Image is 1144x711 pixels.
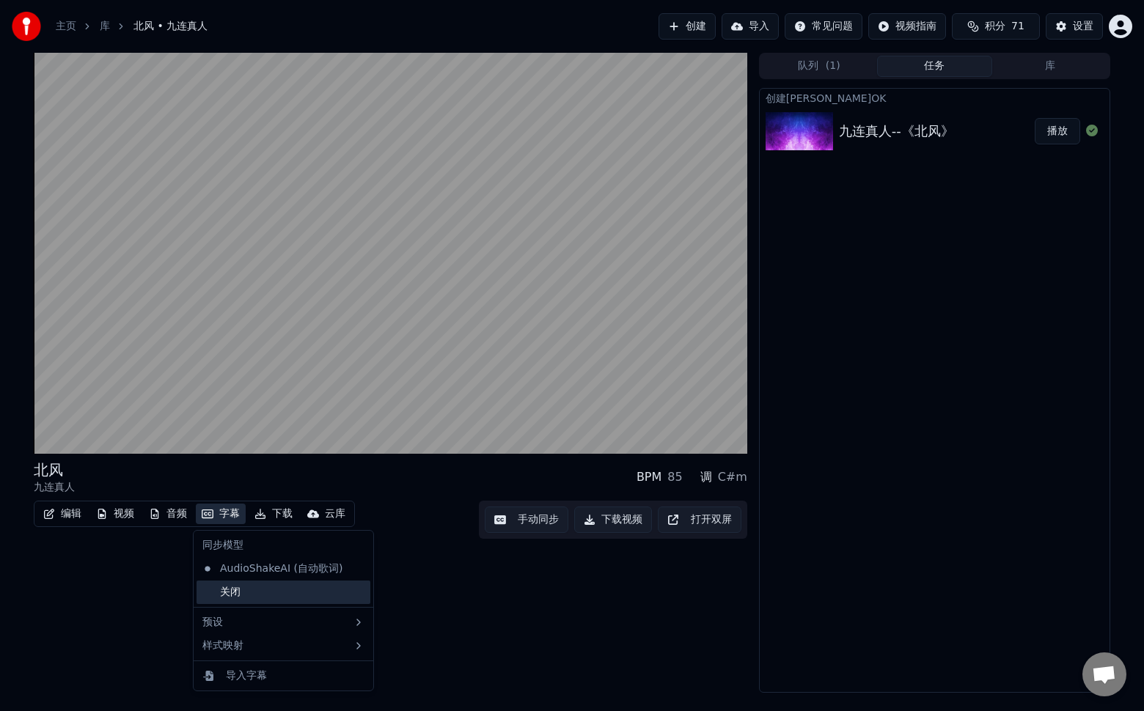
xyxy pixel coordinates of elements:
[485,506,568,533] button: 手动同步
[718,468,747,486] div: C#m
[637,468,661,486] div: BPM
[197,534,370,557] div: 同步模型
[34,460,75,480] div: 北风
[1082,652,1126,696] div: Open chat
[12,12,41,41] img: youka
[761,56,877,77] button: 队列
[574,506,652,533] button: 下载视频
[985,19,1005,34] span: 积分
[143,504,193,524] button: 音频
[325,506,345,521] div: 云库
[1011,19,1024,34] span: 71
[722,13,779,40] button: 导入
[700,468,712,486] div: 调
[197,557,348,581] div: AudioShakeAI (自动歌词)
[1035,118,1080,144] button: 播放
[196,504,246,524] button: 字幕
[56,19,76,34] a: 主页
[785,13,862,40] button: 常见问题
[868,13,946,40] button: 视频指南
[197,611,370,634] div: 预设
[226,668,267,683] div: 导入字幕
[249,504,298,524] button: 下载
[760,89,1110,106] div: 创建[PERSON_NAME]OK
[826,59,840,73] span: ( 1 )
[1073,19,1093,34] div: 设置
[658,506,741,533] button: 打开双屏
[56,19,208,34] nav: breadcrumb
[37,504,87,524] button: 编辑
[667,468,682,486] div: 85
[1046,13,1103,40] button: 设置
[877,56,993,77] button: 任务
[659,13,716,40] button: 创建
[197,581,370,604] div: 关闭
[952,13,1040,40] button: 积分71
[197,634,370,657] div: 样式映射
[992,56,1108,77] button: 库
[839,121,954,141] div: 九连真人--《北风》
[133,19,208,34] span: 北风 • 九连真人
[34,480,75,495] div: 九连真人
[90,504,140,524] button: 视频
[100,19,110,34] a: 库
